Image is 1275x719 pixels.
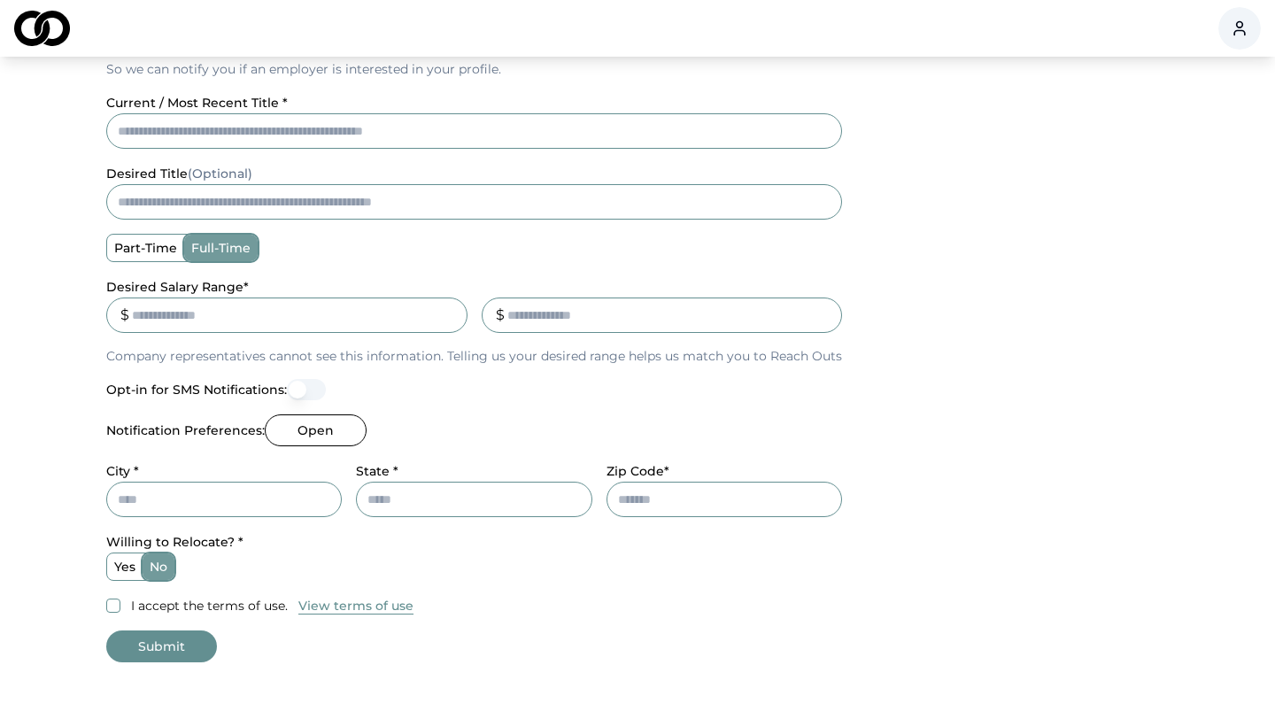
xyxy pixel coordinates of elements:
label: Willing to Relocate? * [106,534,243,550]
button: Open [265,414,367,446]
a: View terms of use [298,595,413,616]
span: (Optional) [188,166,252,182]
label: Zip Code* [607,463,669,479]
label: _ [482,279,488,295]
p: So we can notify you if an employer is interested in your profile. [106,60,842,78]
label: full-time [184,235,258,261]
label: Notification Preferences: [106,424,265,437]
label: I accept the terms of use. [131,597,288,615]
label: current / most recent title * [106,95,288,111]
label: Opt-in for SMS Notifications: [106,383,287,396]
p: Company representatives cannot see this information. Telling us your desired range helps us match... [106,347,842,365]
label: part-time [107,235,184,261]
img: logo [14,11,70,46]
div: $ [496,305,505,326]
label: State * [356,463,398,479]
label: no [143,553,174,580]
div: $ [120,305,129,326]
label: desired title [106,166,252,182]
button: View terms of use [298,597,413,615]
button: Submit [106,630,217,662]
label: yes [107,553,143,580]
label: City * [106,463,139,479]
label: Desired Salary Range * [106,279,249,295]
